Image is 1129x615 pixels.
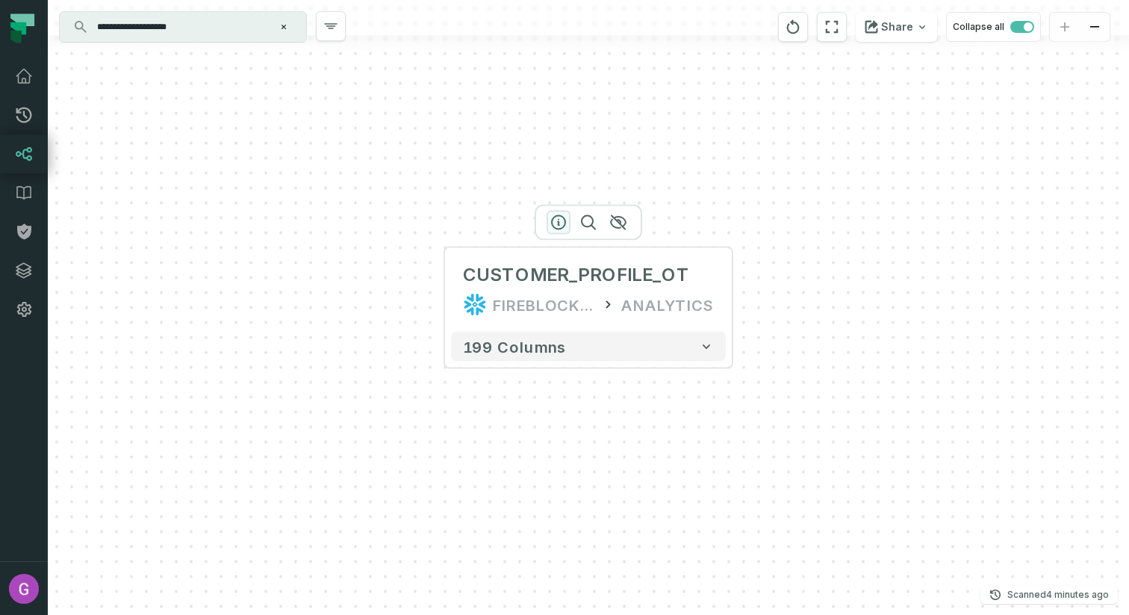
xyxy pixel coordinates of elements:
[1046,589,1109,600] relative-time: Aug 31, 2025, 4:01 PM GMT+3
[1080,13,1110,42] button: zoom out
[9,574,39,604] img: avatar of Guy Abramov
[946,12,1041,42] button: Collapse all
[276,19,291,34] button: Clear search query
[856,12,937,42] button: Share
[621,293,714,317] div: ANALYTICS
[493,293,594,317] div: FIREBLOCKS_PROD
[1007,587,1109,602] p: Scanned
[463,338,566,356] span: 199 columns
[980,586,1118,604] button: Scanned[DATE] 4:01:20 PM
[463,263,690,287] div: CUSTOMER_PROFILE_OT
